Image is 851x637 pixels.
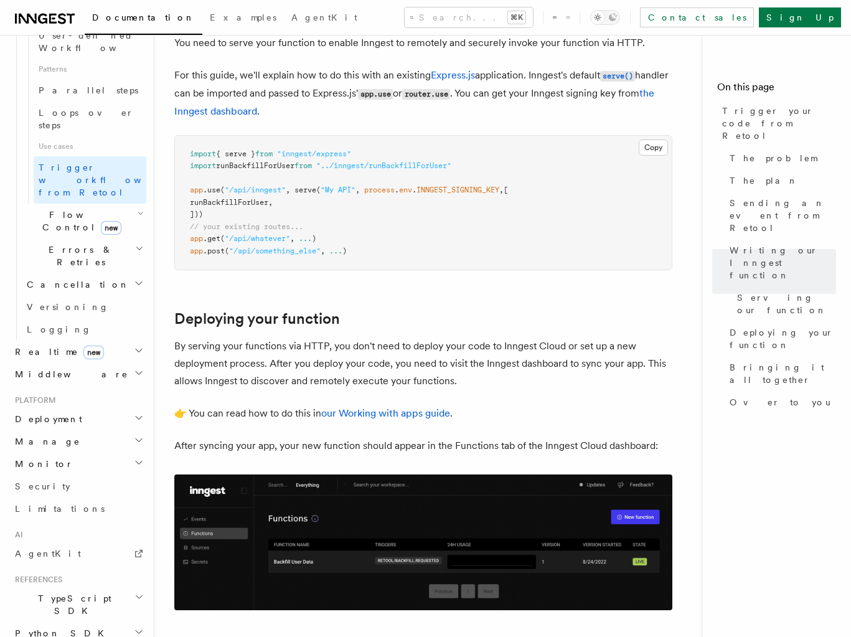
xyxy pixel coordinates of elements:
[402,89,450,100] code: router.use
[725,169,836,192] a: The plan
[725,321,836,356] a: Deploying your function
[759,7,841,27] a: Sign Up
[640,7,754,27] a: Contact sales
[639,139,668,156] button: Copy
[730,174,798,187] span: The plan
[725,147,836,169] a: The problem
[722,105,836,142] span: Trigger your code from Retool
[499,186,504,194] span: ,
[732,286,836,321] a: Serving our function
[600,69,635,81] a: serve()
[174,437,672,455] p: After syncing your app, your new function should appear in the Functions tab of the Inngest Cloud...
[190,210,203,219] span: ]))
[10,458,73,470] span: Monitor
[730,152,817,164] span: The problem
[22,273,146,296] button: Cancellation
[174,310,340,328] a: Deploying your function
[190,186,203,194] span: app
[316,186,321,194] span: (
[225,234,290,243] span: "/api/whatever"
[730,197,836,234] span: Sending an event from Retool
[600,71,635,82] code: serve()
[725,192,836,239] a: Sending an event from Retool
[190,149,216,158] span: import
[355,186,360,194] span: ,
[190,161,216,170] span: import
[299,234,312,243] span: ...
[10,368,128,380] span: Middleware
[27,302,109,312] span: Versioning
[730,361,836,386] span: Bringing it all together
[399,186,412,194] span: env
[10,341,146,363] button: Realtimenew
[277,149,351,158] span: "inngest/express"
[83,346,104,359] span: new
[22,204,146,238] button: Flow Controlnew
[225,186,286,194] span: "/api/inngest"
[210,12,276,22] span: Examples
[725,356,836,391] a: Bringing it all together
[10,435,80,448] span: Manage
[321,407,450,419] a: our Working with apps guide
[22,238,146,273] button: Errors & Retries
[203,186,220,194] span: .use
[22,278,129,291] span: Cancellation
[10,363,146,385] button: Middleware
[34,79,146,101] a: Parallel steps
[10,430,146,453] button: Manage
[431,69,475,81] a: Express.js
[34,136,146,156] span: Use cases
[34,156,146,204] a: Trigger workflows from Retool
[10,475,146,498] a: Security
[10,408,146,430] button: Deployment
[255,149,273,158] span: from
[190,222,303,231] span: // your existing routes...
[737,291,836,316] span: Serving our function
[27,324,92,334] span: Logging
[225,247,229,255] span: (
[416,186,499,194] span: INNGEST_SIGNING_KEY
[216,161,294,170] span: runBackfillForUser
[730,244,836,281] span: Writing our Inngest function
[291,12,357,22] span: AgentKit
[10,413,82,425] span: Deployment
[290,234,294,243] span: ,
[190,198,268,207] span: runBackfillForUser
[405,7,533,27] button: Search...⌘K
[395,186,399,194] span: .
[220,234,225,243] span: (
[92,12,195,22] span: Documentation
[229,247,321,255] span: "/api/something_else"
[203,247,225,255] span: .post
[22,296,146,318] a: Versioning
[10,587,146,622] button: TypeScript SDK
[294,186,316,194] span: serve
[15,504,105,514] span: Limitations
[717,80,836,100] h4: On this page
[220,186,225,194] span: (
[321,186,355,194] span: "My API"
[190,247,203,255] span: app
[39,163,176,197] span: Trigger workflows from Retool
[321,247,325,255] span: ,
[174,337,672,390] p: By serving your functions via HTTP, you don't need to deploy your code to Inngest Cloud or set up...
[412,186,416,194] span: .
[10,530,23,540] span: AI
[22,318,146,341] a: Logging
[39,108,134,130] span: Loops over steps
[312,234,316,243] span: )
[329,247,342,255] span: ...
[717,100,836,147] a: Trigger your code from Retool
[364,186,395,194] span: process
[174,67,672,120] p: For this guide, we'll explain how to do this with an existing application. Inngest's default hand...
[10,575,62,585] span: References
[174,34,672,52] p: You need to serve your function to enable Inngest to remotely and securely invoke your function v...
[294,161,312,170] span: from
[10,346,104,358] span: Realtime
[268,198,273,207] span: ,
[216,149,255,158] span: { serve }
[725,391,836,413] a: Over to you
[174,474,672,610] img: Inngest Cloud dashboard view deployed function
[10,592,134,617] span: TypeScript SDK
[286,186,290,194] span: ,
